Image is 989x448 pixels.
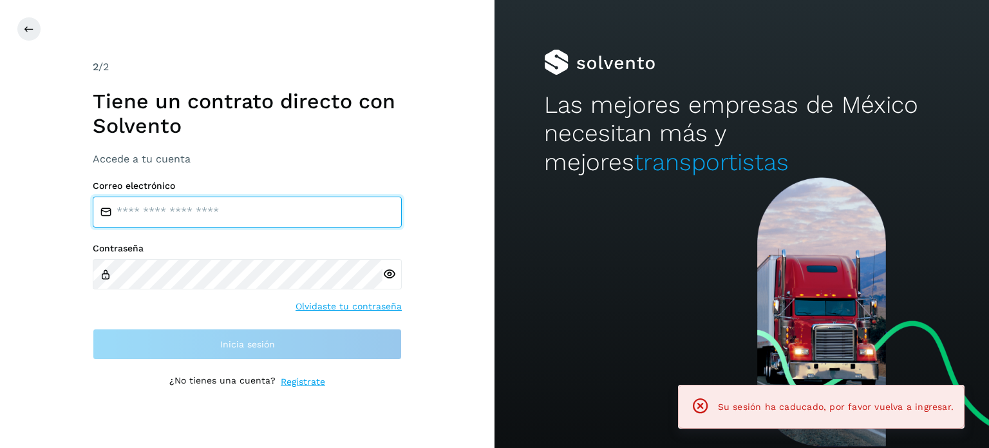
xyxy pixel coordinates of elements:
p: ¿No tienes una cuenta? [169,375,276,389]
a: Regístrate [281,375,325,389]
h3: Accede a tu cuenta [93,153,402,165]
span: Inicia sesión [220,340,275,349]
div: /2 [93,59,402,75]
span: 2 [93,61,99,73]
span: transportistas [634,148,789,176]
button: Inicia sesión [93,329,402,360]
span: Su sesión ha caducado, por favor vuelva a ingresar. [718,402,954,412]
label: Contraseña [93,243,402,254]
h1: Tiene un contrato directo con Solvento [93,89,402,139]
a: Olvidaste tu contraseña [296,300,402,313]
h2: Las mejores empresas de México necesitan más y mejores [544,91,939,177]
label: Correo electrónico [93,180,402,191]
